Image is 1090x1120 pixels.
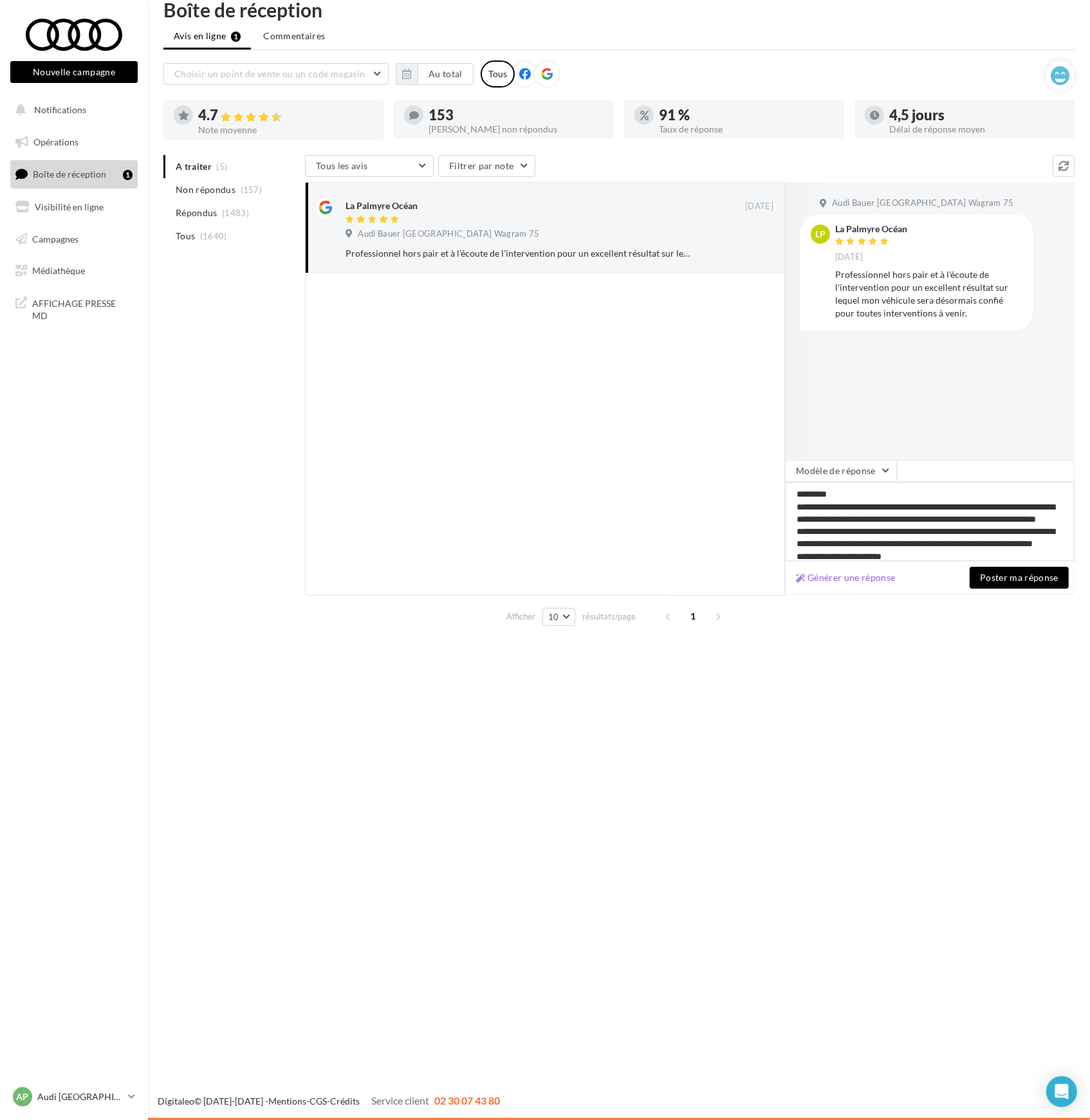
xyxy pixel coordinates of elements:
[32,295,133,322] span: AFFICHAGE PRESSE MD
[396,63,474,85] button: Au total
[316,160,368,171] span: Tous les avis
[200,231,227,241] span: (1640)
[8,194,140,221] a: Visibilité en ligne
[659,108,834,122] div: 91 %
[174,68,365,79] span: Choisir un point de vente ou un code magasin
[434,1094,500,1106] span: 02 30 07 43 80
[418,63,474,85] button: Au total
[745,201,773,212] span: [DATE]
[158,1096,500,1106] span: © [DATE]-[DATE] - - -
[548,612,559,622] span: 10
[32,233,79,244] span: Campagnes
[8,160,140,188] a: Boîte de réception1
[683,606,704,627] span: 1
[33,169,106,179] span: Boîte de réception
[176,207,217,219] span: Répondus
[346,247,690,260] div: Professionnel hors pair et à l'écoute de l'intervention pour un excellent résultat sur lequel mon...
[8,226,140,253] a: Campagnes
[35,201,104,212] span: Visibilité en ligne
[832,197,1013,209] span: Audi Bauer [GEOGRAPHIC_DATA] Wagram 75
[176,230,195,243] span: Tous
[37,1090,123,1103] p: Audi [GEOGRAPHIC_DATA] 17
[268,1096,306,1106] a: Mentions
[835,268,1023,320] div: Professionnel hors pair et à l'écoute de l'intervention pour un excellent résultat sur lequel mon...
[33,136,79,147] span: Opérations
[198,108,373,123] div: 4.7
[123,170,133,180] div: 1
[10,61,138,83] button: Nouvelle campagne
[582,610,636,623] span: résultats/page
[330,1096,360,1106] a: Crédits
[198,125,373,134] div: Note moyenne
[309,1096,327,1106] a: CGS
[659,125,834,134] div: Taux de réponse
[305,155,434,177] button: Tous les avis
[176,183,236,196] span: Non répondus
[1046,1076,1077,1107] div: Open Intercom Messenger
[241,185,263,195] span: (157)
[34,104,86,115] span: Notifications
[8,96,135,124] button: Notifications
[158,1096,194,1106] a: Digitaleo
[32,265,85,276] span: Médiathèque
[371,1094,429,1106] span: Service client
[8,129,140,156] a: Opérations
[163,63,389,85] button: Choisir un point de vente ou un code magasin
[17,1090,29,1103] span: AP
[785,460,897,482] button: Modèle de réponse
[438,155,535,177] button: Filtrer par note
[815,228,826,241] span: LP
[791,570,901,585] button: Générer une réponse
[358,228,539,240] span: Audi Bauer [GEOGRAPHIC_DATA] Wagram 75
[970,567,1069,589] button: Poster ma réponse
[429,108,604,122] div: 153
[481,60,515,87] div: Tous
[8,257,140,284] a: Médiathèque
[222,208,249,218] span: (1483)
[835,225,907,234] div: La Palmyre Océan
[8,289,140,327] a: AFFICHAGE PRESSE MD
[889,125,1064,134] div: Délai de réponse moyen
[835,252,864,263] span: [DATE]
[346,199,418,212] div: La Palmyre Océan
[429,125,604,134] div: [PERSON_NAME] non répondus
[506,610,535,623] span: Afficher
[889,108,1064,122] div: 4,5 jours
[263,30,325,42] span: Commentaires
[542,608,575,626] button: 10
[10,1085,138,1109] a: AP Audi [GEOGRAPHIC_DATA] 17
